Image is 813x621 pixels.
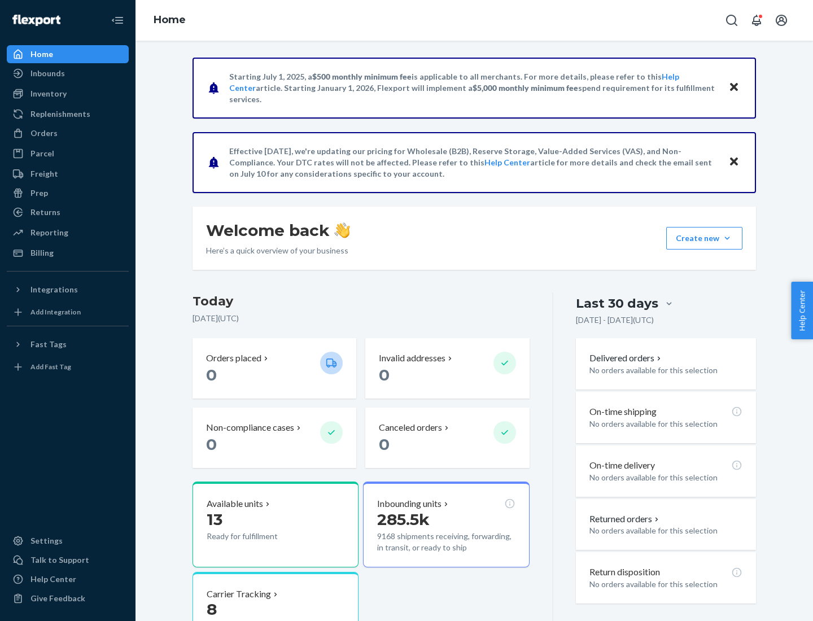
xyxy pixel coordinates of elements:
[589,352,663,365] button: Delivered orders
[379,435,390,454] span: 0
[30,593,85,604] div: Give Feedback
[377,497,442,510] p: Inbounding units
[365,338,529,399] button: Invalid addresses 0
[589,365,742,376] p: No orders available for this selection
[365,408,529,468] button: Canceled orders 0
[193,408,356,468] button: Non-compliance cases 0
[229,71,718,105] p: Starting July 1, 2025, a is applicable to all merchants. For more details, please refer to this a...
[207,531,311,542] p: Ready for fulfillment
[791,282,813,339] button: Help Center
[589,579,742,590] p: No orders available for this selection
[30,307,81,317] div: Add Integration
[727,80,741,96] button: Close
[7,165,129,183] a: Freight
[7,224,129,242] a: Reporting
[206,220,350,240] h1: Welcome back
[720,9,743,32] button: Open Search Box
[106,9,129,32] button: Close Navigation
[207,588,271,601] p: Carrier Tracking
[193,313,530,324] p: [DATE] ( UTC )
[206,421,294,434] p: Non-compliance cases
[7,45,129,63] a: Home
[7,358,129,376] a: Add Fast Tag
[7,124,129,142] a: Orders
[207,497,263,510] p: Available units
[589,566,660,579] p: Return disposition
[334,222,350,238] img: hand-wave emoji
[7,244,129,262] a: Billing
[589,525,742,536] p: No orders available for this selection
[7,184,129,202] a: Prep
[589,459,655,472] p: On-time delivery
[363,482,529,567] button: Inbounding units285.5k9168 shipments receiving, forwarding, in transit, or ready to ship
[7,85,129,103] a: Inventory
[30,574,76,585] div: Help Center
[30,168,58,180] div: Freight
[30,128,58,139] div: Orders
[7,64,129,82] a: Inbounds
[30,535,63,546] div: Settings
[589,513,661,526] button: Returned orders
[30,339,67,350] div: Fast Tags
[576,314,654,326] p: [DATE] - [DATE] ( UTC )
[576,295,658,312] div: Last 30 days
[7,303,129,321] a: Add Integration
[377,531,515,553] p: 9168 shipments receiving, forwarding, in transit, or ready to ship
[473,83,578,93] span: $5,000 monthly minimum fee
[193,338,356,399] button: Orders placed 0
[206,352,261,365] p: Orders placed
[379,352,445,365] p: Invalid addresses
[229,146,718,180] p: Effective [DATE], we're updating our pricing for Wholesale (B2B), Reserve Storage, Value-Added Se...
[379,365,390,384] span: 0
[589,405,657,418] p: On-time shipping
[193,292,530,310] h3: Today
[7,589,129,607] button: Give Feedback
[30,148,54,159] div: Parcel
[7,105,129,123] a: Replenishments
[193,482,359,567] button: Available units13Ready for fulfillment
[7,570,129,588] a: Help Center
[145,4,195,37] ol: breadcrumbs
[30,187,48,199] div: Prep
[30,247,54,259] div: Billing
[770,9,793,32] button: Open account menu
[7,551,129,569] a: Talk to Support
[7,145,129,163] a: Parcel
[207,510,222,529] span: 13
[12,15,60,26] img: Flexport logo
[206,435,217,454] span: 0
[207,600,217,619] span: 8
[30,68,65,79] div: Inbounds
[154,14,186,26] a: Home
[379,421,442,434] p: Canceled orders
[30,207,60,218] div: Returns
[7,281,129,299] button: Integrations
[745,9,768,32] button: Open notifications
[7,203,129,221] a: Returns
[7,335,129,353] button: Fast Tags
[206,365,217,384] span: 0
[206,245,350,256] p: Here’s a quick overview of your business
[666,227,742,250] button: Create new
[377,510,430,529] span: 285.5k
[30,227,68,238] div: Reporting
[727,154,741,170] button: Close
[30,362,71,371] div: Add Fast Tag
[484,158,530,167] a: Help Center
[30,108,90,120] div: Replenishments
[30,88,67,99] div: Inventory
[30,554,89,566] div: Talk to Support
[7,532,129,550] a: Settings
[30,49,53,60] div: Home
[30,284,78,295] div: Integrations
[312,72,412,81] span: $500 monthly minimum fee
[589,472,742,483] p: No orders available for this selection
[589,418,742,430] p: No orders available for this selection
